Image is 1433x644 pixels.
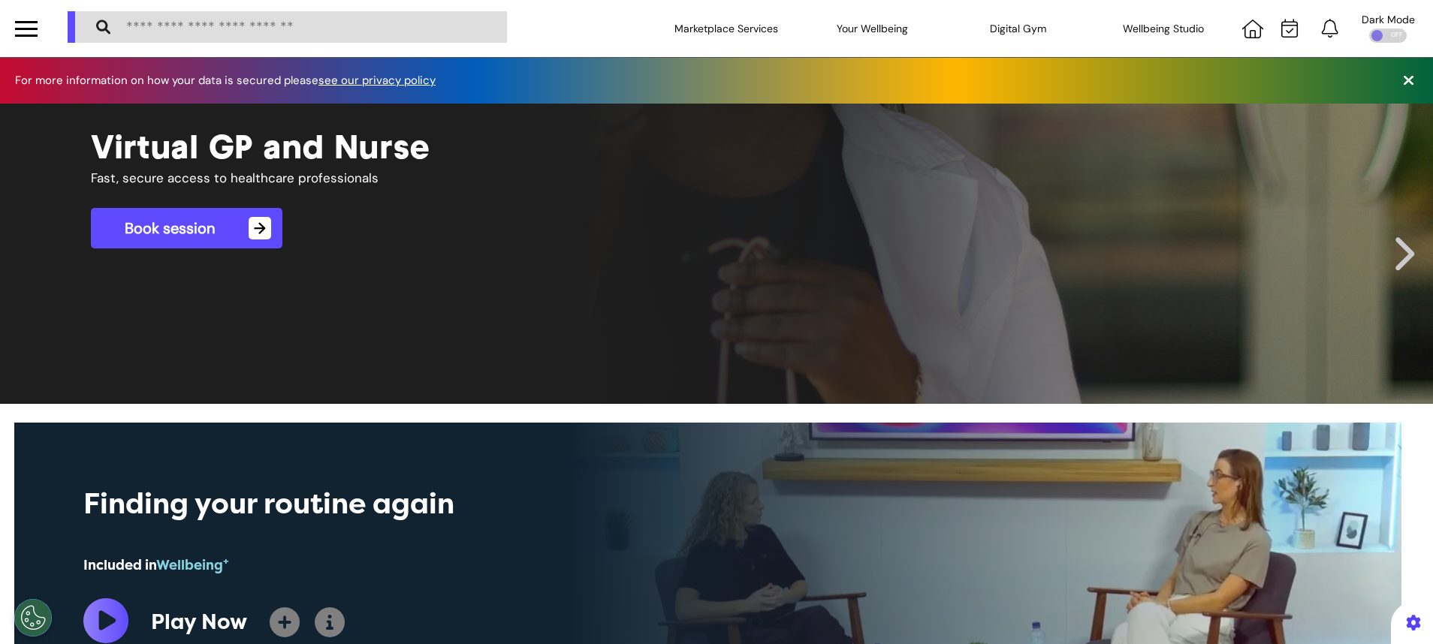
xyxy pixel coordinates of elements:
button: Open Preferences [14,599,52,636]
div: Dark Mode [1362,14,1415,25]
a: see our privacy policy [318,73,436,88]
div: Play Now [151,606,247,638]
div: OFF [1369,29,1407,43]
a: Book session→ [91,208,282,248]
div: Included in [83,555,846,576]
div: For more information on how your data is secured please [15,75,451,86]
span: → [249,217,271,239]
div: Finding your routine again [83,483,846,525]
h4: Fast, secure access to healthcare professionals [91,170,687,185]
sup: + [223,555,229,567]
span: Wellbeing [156,557,229,573]
div: Your Wellbeing [799,8,945,50]
h1: Virtual GP and Nurse [91,126,1341,167]
div: Marketplace Services [654,8,800,50]
div: Digital Gym [945,8,1091,50]
div: Wellbeing Studio [1091,8,1236,50]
